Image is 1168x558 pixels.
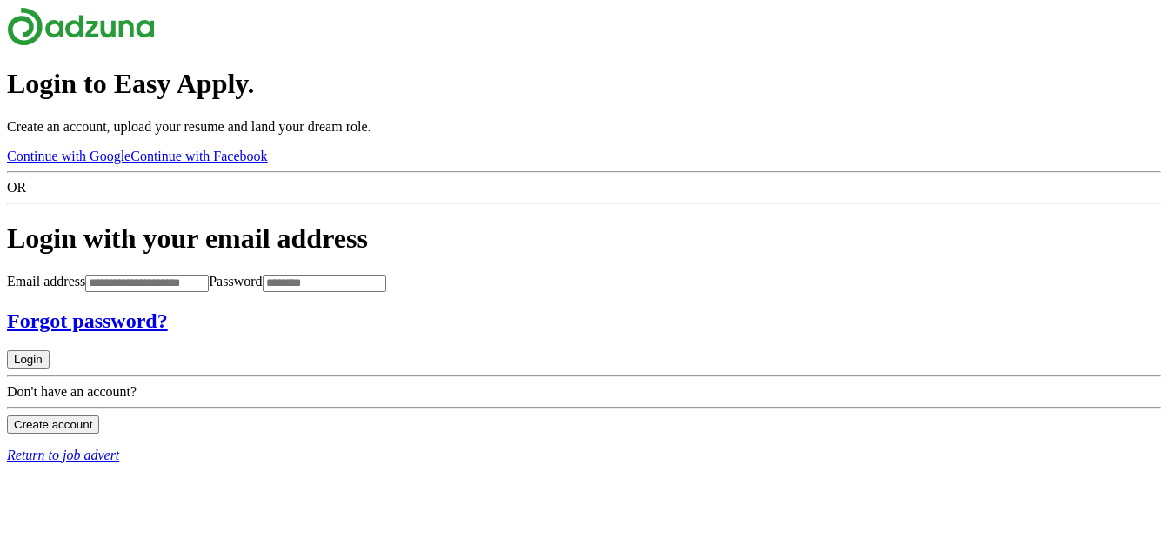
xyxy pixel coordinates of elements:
span: Don't have an account? [7,384,137,399]
img: Adzuna logo [7,7,155,46]
p: Create an account, upload your resume and land your dream role. [7,119,1161,135]
a: Create account [7,416,99,431]
h1: Login with your email address [7,223,1161,255]
h1: Login to Easy Apply. [7,68,1161,100]
a: Continue with Google [7,149,130,163]
a: Continue with Facebook [130,149,267,163]
a: Forgot password? [7,309,1161,333]
label: Password [209,274,262,289]
a: Return to job advert [7,448,1161,463]
button: Login [7,350,50,369]
label: Email address [7,274,85,289]
button: Create account [7,415,99,434]
span: OR [7,180,26,195]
